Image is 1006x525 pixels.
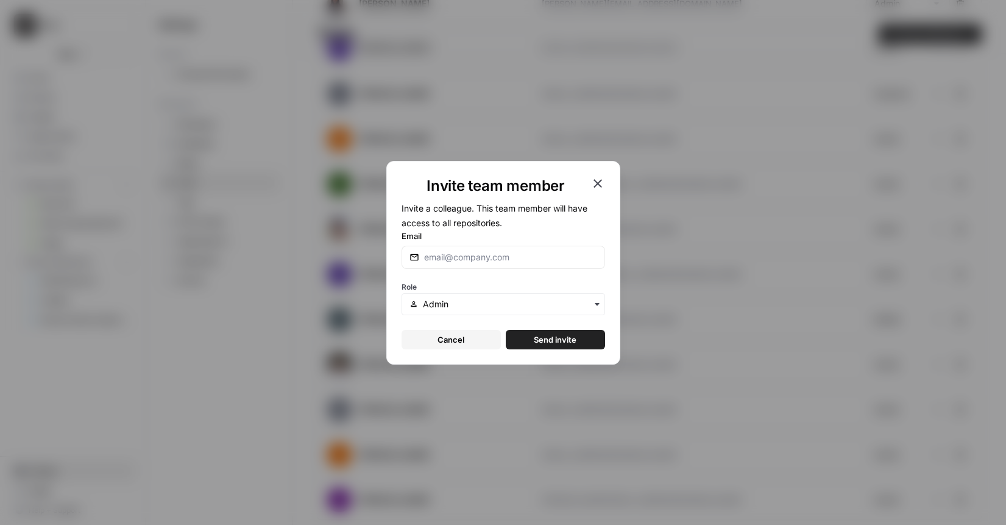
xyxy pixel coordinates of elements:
[506,330,605,349] button: Send invite
[402,176,590,196] h1: Invite team member
[402,203,587,228] span: Invite a colleague. This team member will have access to all repositories.
[534,334,576,346] span: Send invite
[402,282,417,291] span: Role
[437,334,464,346] span: Cancel
[424,251,597,263] input: email@company.com
[402,230,605,242] label: Email
[423,298,597,310] input: Admin
[402,330,501,349] button: Cancel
